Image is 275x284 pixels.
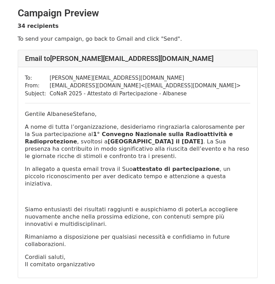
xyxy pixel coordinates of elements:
[25,165,250,187] p: In allegato a questa email trova il Suo , un piccolo riconoscimento per aver dedicato tempo e att...
[50,90,241,98] td: CoNaR 2025 - Attestato di Partecipazione - Albanese
[18,23,59,29] strong: 34 recipients
[25,82,50,90] td: From:
[25,233,250,248] p: Rimaniamo a disposizione per qualsiasi necessità e confidiamo in future collaborazioni.
[18,35,258,42] p: To send your campaign, go back to Gmail and click "Send".
[25,110,250,118] p: Gentile AlbaneseStefano,
[25,123,250,160] p: A nome di tutta l’organizzazione, desideriamo ringraziarla calorosamente per la Sua partecipazion...
[25,131,233,145] b: 1° Convegno Nazionale sulla Radioattività e Radioprotezione
[25,253,250,268] p: Cordiali saluti, Il comitato organizzativo
[50,74,241,82] td: [PERSON_NAME][EMAIL_ADDRESS][DOMAIN_NAME]
[108,138,203,145] b: [GEOGRAPHIC_DATA] il [DATE]
[25,90,50,98] td: Subject:
[25,206,250,228] p: Siamo entusiasti dei risultati raggiunti e auspichiamo di poterLa accogliere nuovamente anche nel...
[25,74,50,82] td: To:
[133,166,220,172] b: attestato di partecipazione
[25,54,250,63] h4: Email to [PERSON_NAME][EMAIL_ADDRESS][DOMAIN_NAME]
[18,7,258,19] h2: Campaign Preview
[50,82,241,90] td: [EMAIL_ADDRESS][DOMAIN_NAME] < [EMAIL_ADDRESS][DOMAIN_NAME] >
